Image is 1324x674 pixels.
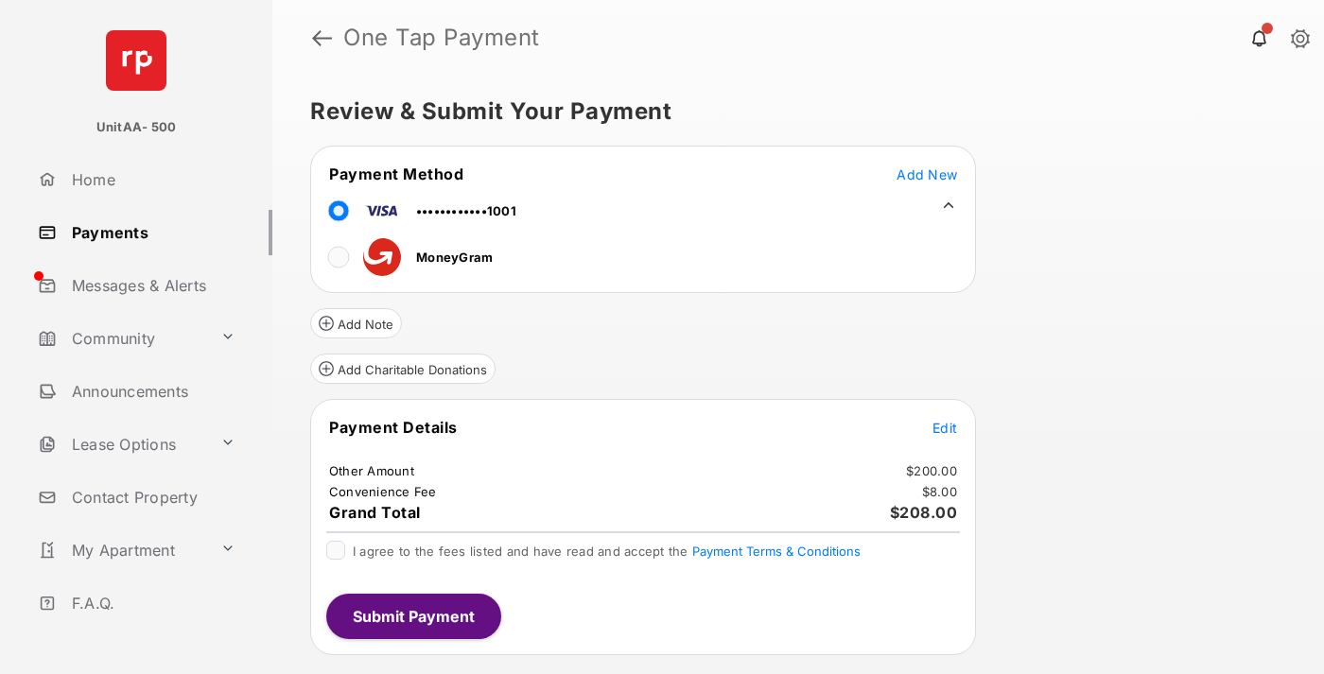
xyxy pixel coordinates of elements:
span: Grand Total [329,503,421,522]
span: Payment Method [329,164,463,183]
td: $200.00 [905,462,958,479]
span: Add New [897,166,957,182]
p: UnitAA- 500 [96,118,177,137]
a: Announcements [30,369,272,414]
td: Convenience Fee [328,483,438,500]
img: svg+xml;base64,PHN2ZyB4bWxucz0iaHR0cDovL3d3dy53My5vcmcvMjAwMC9zdmciIHdpZHRoPSI2NCIgaGVpZ2h0PSI2NC... [106,30,166,91]
button: I agree to the fees listed and have read and accept the [692,544,861,559]
a: Lease Options [30,422,213,467]
span: $208.00 [890,503,958,522]
button: Submit Payment [326,594,501,639]
a: My Apartment [30,527,213,573]
td: Other Amount [328,462,415,479]
span: MoneyGram [416,250,493,265]
a: Messages & Alerts [30,263,272,308]
button: Add Charitable Donations [310,354,496,384]
button: Add New [897,164,957,183]
a: Payments [30,210,272,255]
button: Edit [932,418,957,437]
td: $8.00 [921,483,958,500]
a: F.A.Q. [30,580,272,626]
button: Add Note [310,308,402,338]
span: ••••••••••••1001 [416,203,516,218]
a: Contact Property [30,475,272,520]
strong: One Tap Payment [343,26,540,49]
span: Edit [932,420,957,436]
h5: Review & Submit Your Payment [310,100,1271,123]
a: Community [30,316,213,361]
span: Payment Details [329,418,458,437]
span: I agree to the fees listed and have read and accept the [353,544,861,559]
a: Home [30,157,272,202]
